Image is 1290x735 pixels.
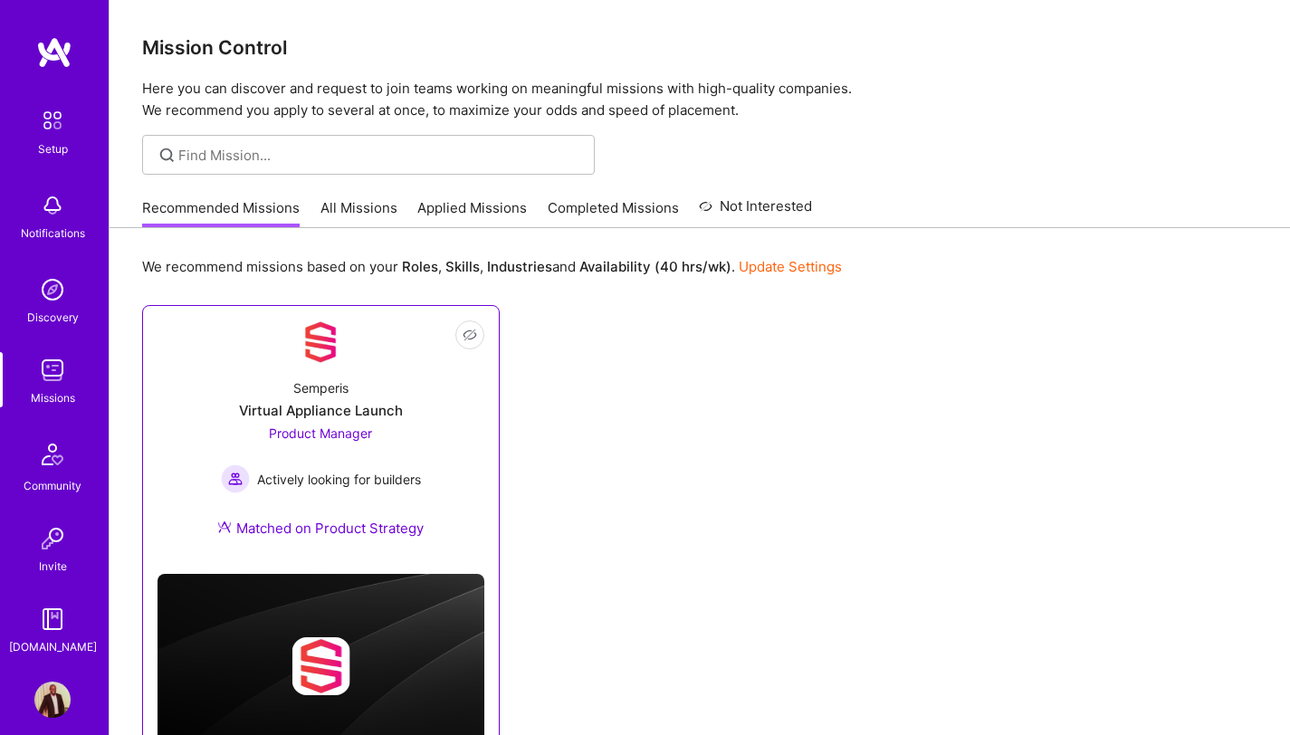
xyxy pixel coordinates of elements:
img: Ateam Purple Icon [217,520,232,534]
div: Matched on Product Strategy [217,519,424,538]
p: We recommend missions based on your , , and . [142,257,842,276]
span: Actively looking for builders [257,470,421,489]
a: Completed Missions [548,198,679,228]
h3: Mission Control [142,36,1257,59]
a: Update Settings [739,258,842,275]
b: Skills [445,258,480,275]
a: User Avatar [30,682,75,718]
img: Actively looking for builders [221,464,250,493]
a: Applied Missions [417,198,527,228]
img: Company Logo [299,320,342,364]
img: Community [31,433,74,476]
i: icon EyeClosed [463,328,477,342]
a: Recommended Missions [142,198,300,228]
div: Invite [39,557,67,576]
img: logo [36,36,72,69]
a: All Missions [320,198,397,228]
b: Availability (40 hrs/wk) [579,258,731,275]
div: Setup [38,139,68,158]
b: Roles [402,258,438,275]
img: guide book [34,601,71,637]
div: Virtual Appliance Launch [239,401,403,420]
i: icon SearchGrey [157,145,177,166]
span: Product Manager [269,425,372,441]
div: Notifications [21,224,85,243]
p: Here you can discover and request to join teams working on meaningful missions with high-quality ... [142,78,1257,121]
img: bell [34,187,71,224]
img: User Avatar [34,682,71,718]
input: Find Mission... [178,146,581,165]
div: Semperis [293,378,349,397]
b: Industries [487,258,552,275]
img: setup [33,101,72,139]
div: Community [24,476,81,495]
img: teamwork [34,352,71,388]
a: Not Interested [699,196,812,228]
img: discovery [34,272,71,308]
img: Company logo [291,637,349,695]
div: Missions [31,388,75,407]
a: Company LogoSemperisVirtual Appliance LaunchProduct Manager Actively looking for buildersActively... [158,320,484,559]
div: [DOMAIN_NAME] [9,637,97,656]
div: Discovery [27,308,79,327]
img: Invite [34,520,71,557]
